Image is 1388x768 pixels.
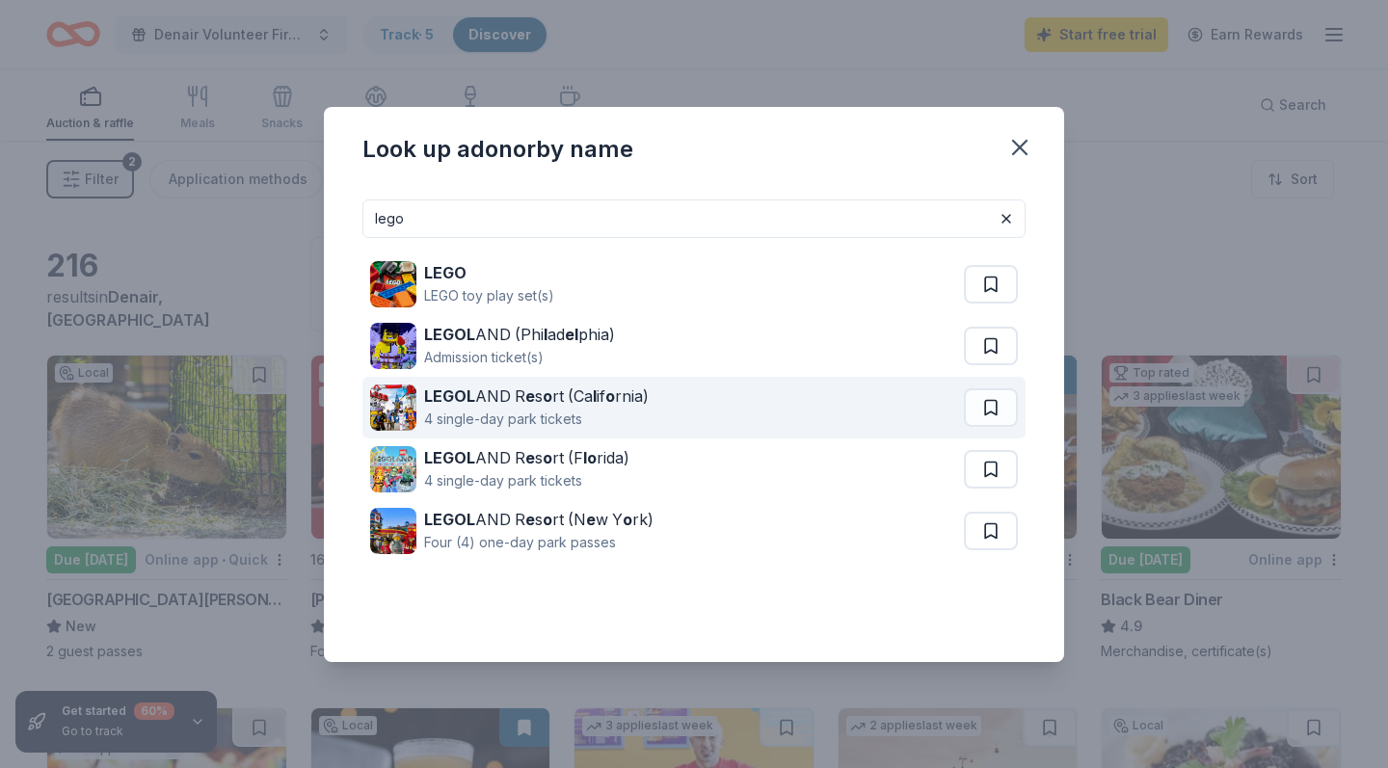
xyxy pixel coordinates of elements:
[424,384,649,408] div: AND R s rt (Ca if rnia)
[623,510,632,529] strong: o
[424,446,629,469] div: AND R s rt (F rida)
[565,325,578,344] strong: el
[370,323,416,369] img: Image for LEGOLAND (Philadelphia)
[424,510,475,529] strong: LEGOL
[424,346,615,369] div: Admission ticket(s)
[543,448,552,467] strong: o
[424,386,475,406] strong: LEGOL
[424,448,475,467] strong: LEGOL
[525,448,535,467] strong: e
[424,408,649,431] div: 4 single-day park tickets
[424,284,554,307] div: LEGO toy play set(s)
[586,510,596,529] strong: e
[525,386,535,406] strong: e
[543,386,552,406] strong: o
[370,508,416,554] img: Image for LEGOLAND Resort (New York)
[424,469,629,492] div: 4 single-day park tickets
[583,448,597,467] strong: lo
[370,446,416,492] img: Image for LEGOLAND Resort (Florida)
[362,134,633,165] div: Look up a donor by name
[362,199,1026,238] input: Search
[543,510,552,529] strong: o
[424,508,654,531] div: AND R s rt (N w Y rk)
[424,325,475,344] strong: LEGOL
[370,261,416,307] img: Image for LEGO
[593,386,597,406] strong: l
[424,323,615,346] div: AND (Phi ad phia)
[424,263,467,282] strong: LEGO
[525,510,535,529] strong: e
[370,384,416,431] img: Image for LEGOLAND Resort (California)
[424,531,654,554] div: Four (4) one-day park passes
[544,325,547,344] strong: l
[605,386,615,406] strong: o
